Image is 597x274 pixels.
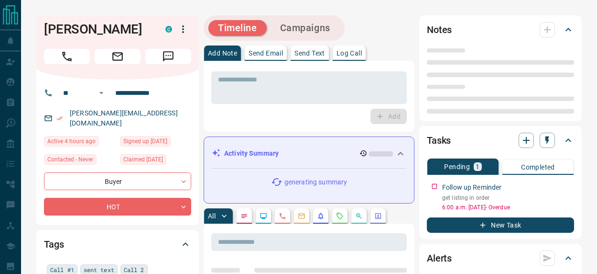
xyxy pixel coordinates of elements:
svg: Requests [336,212,344,220]
p: Send Text [294,50,325,57]
div: Buyer [44,172,191,190]
p: generating summary [284,177,347,187]
svg: Email Verified [56,115,63,122]
div: Alerts [427,247,574,270]
button: Timeline [208,20,267,36]
span: Call [44,49,90,64]
p: Completed [521,164,555,171]
h2: Tasks [427,133,451,148]
span: Message [145,49,191,64]
svg: Calls [279,212,286,220]
h2: Notes [427,22,452,37]
span: Active 4 hours ago [47,137,96,146]
div: Tags [44,233,191,256]
p: Log Call [336,50,362,57]
div: HOT [44,198,191,216]
p: Activity Summary [224,148,279,159]
p: Follow up Reminder [442,183,501,193]
div: condos.ca [165,26,172,33]
button: Open [96,87,107,99]
button: New Task [427,217,574,233]
span: Contacted - Never [47,155,93,164]
button: Campaigns [271,20,340,36]
p: Add Note [208,50,237,57]
svg: Lead Browsing Activity [260,212,267,220]
svg: Opportunities [355,212,363,220]
div: Tue Jan 29 2019 [120,136,191,149]
p: Pending [444,163,470,170]
p: 1 [476,163,479,170]
a: [PERSON_NAME][EMAIL_ADDRESS][DOMAIN_NAME] [70,109,178,127]
p: All [208,213,216,219]
h2: Tags [44,237,64,252]
svg: Agent Actions [374,212,382,220]
p: Send Email [249,50,283,57]
div: Tasks [427,129,574,152]
span: Claimed [DATE] [123,155,163,164]
p: get listing in order [442,194,574,202]
h2: Alerts [427,251,452,266]
svg: Emails [298,212,305,220]
span: Signed up [DATE] [123,137,167,146]
span: Email [95,49,141,64]
div: Sat Jan 13 2024 [120,154,191,168]
h1: [PERSON_NAME] [44,22,151,37]
svg: Listing Alerts [317,212,325,220]
div: Thu Aug 14 2025 [44,136,115,149]
p: 6:00 a.m. [DATE] - Overdue [442,203,574,212]
div: Notes [427,18,574,41]
div: Activity Summary [212,145,406,162]
svg: Notes [240,212,248,220]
